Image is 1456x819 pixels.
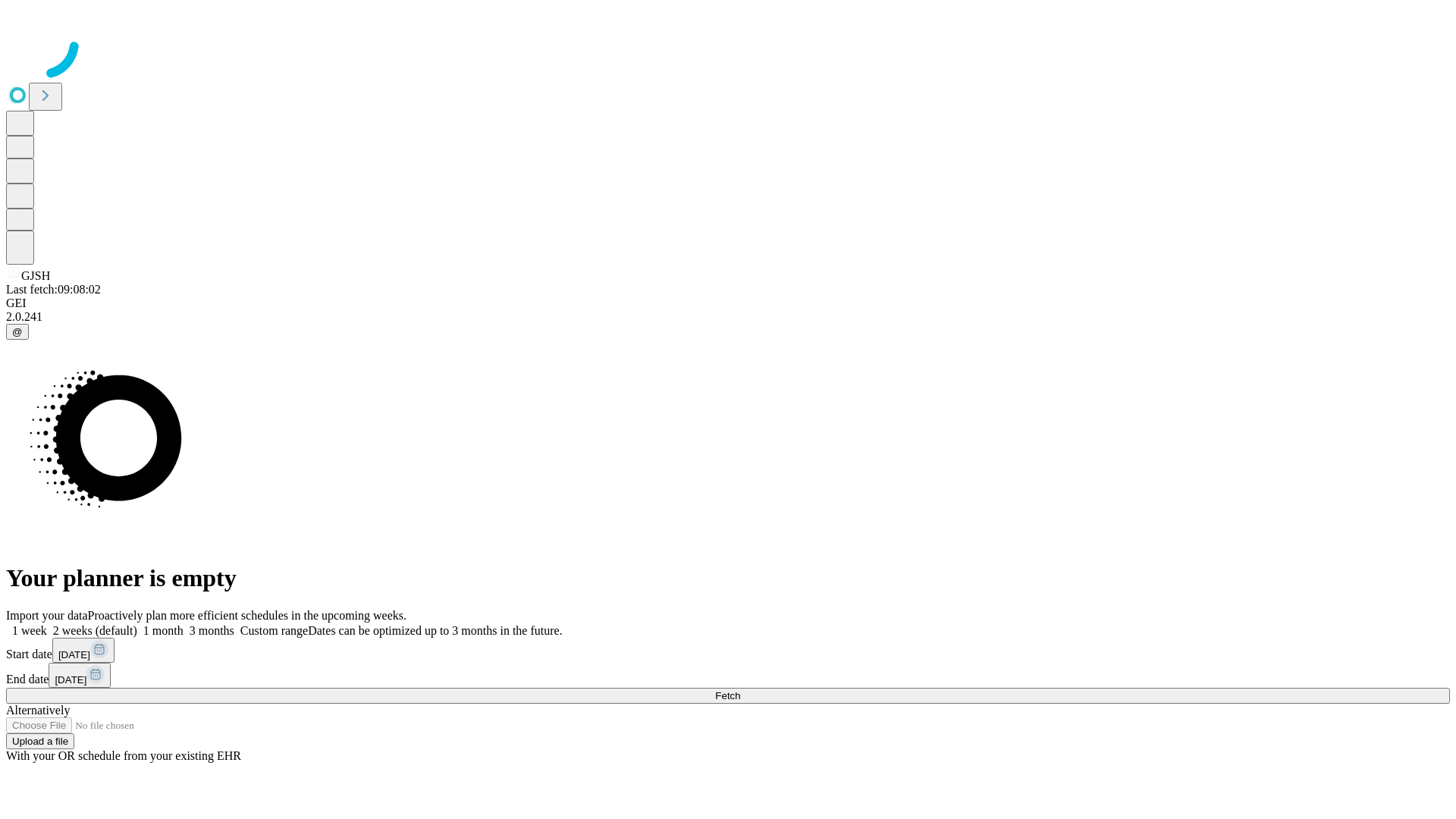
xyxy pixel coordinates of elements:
[52,638,115,663] button: [DATE]
[21,269,50,282] span: GJSH
[6,324,29,340] button: @
[12,624,47,637] span: 1 week
[6,310,1450,324] div: 2.0.241
[55,674,86,686] span: [DATE]
[6,688,1450,704] button: Fetch
[49,663,111,688] button: [DATE]
[58,649,90,661] span: [DATE]
[53,624,137,637] span: 2 weeks (default)
[6,749,241,762] span: With your OR schedule from your existing EHR
[6,733,74,749] button: Upload a file
[6,663,1450,688] div: End date
[6,283,101,296] span: Last fetch: 09:08:02
[12,326,23,337] span: @
[143,624,184,637] span: 1 month
[190,624,234,637] span: 3 months
[6,704,70,717] span: Alternatively
[88,609,406,622] span: Proactively plan more efficient schedules in the upcoming weeks.
[240,624,308,637] span: Custom range
[6,564,1450,592] h1: Your planner is empty
[6,609,88,622] span: Import your data
[715,690,740,701] span: Fetch
[6,638,1450,663] div: Start date
[6,297,1450,310] div: GEI
[308,624,562,637] span: Dates can be optimized up to 3 months in the future.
